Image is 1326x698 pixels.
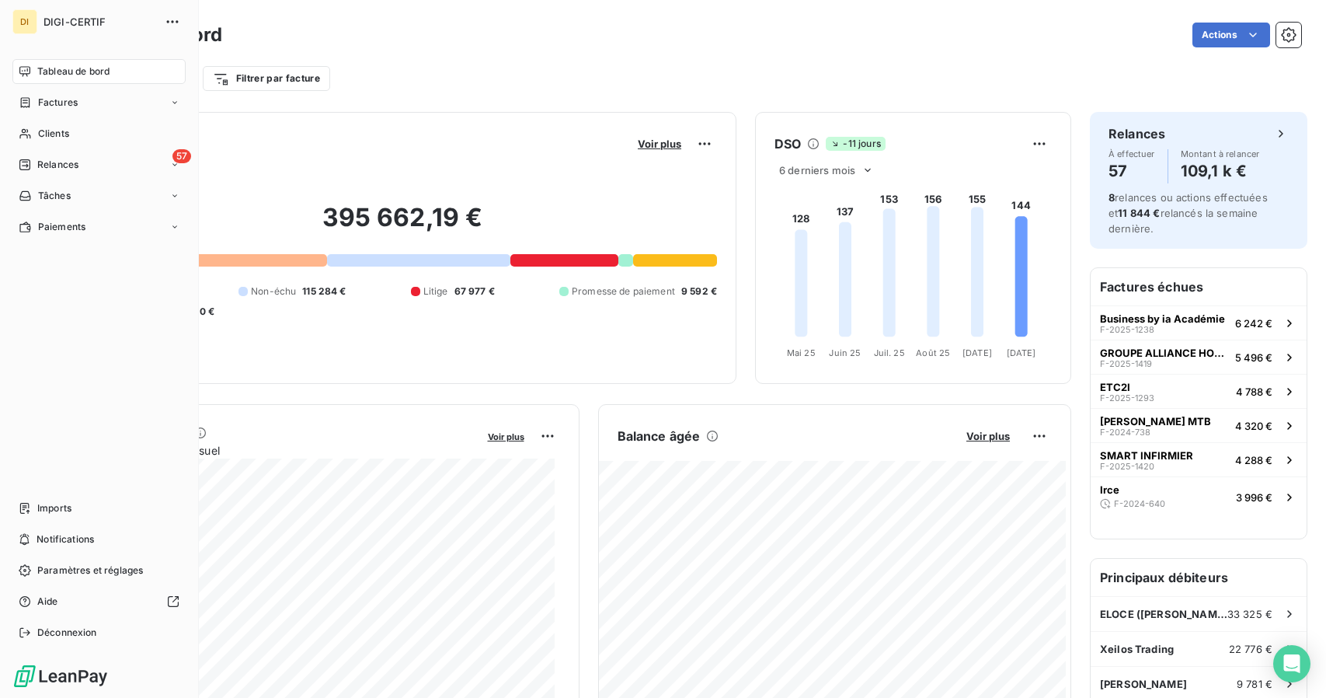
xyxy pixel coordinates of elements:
span: 11 844 € [1118,207,1160,219]
button: Voir plus [962,429,1015,443]
span: Tableau de bord [37,65,110,79]
span: Paramètres et réglages [37,564,143,578]
span: Xeilos Trading [1100,643,1174,655]
span: Clients [38,127,69,141]
button: Voir plus [633,137,686,151]
span: F-2024-640 [1114,499,1165,508]
span: F-2025-1420 [1100,462,1154,471]
span: F-2025-1419 [1100,359,1152,368]
tspan: Juil. 25 [874,347,905,358]
button: [PERSON_NAME] MTBF-2024-7384 320 € [1091,408,1307,442]
button: IrceF-2024-6403 996 € [1091,476,1307,517]
span: 4 788 € [1236,386,1272,398]
span: -11 jours [826,137,885,151]
span: 33 325 € [1227,608,1272,620]
span: Voir plus [966,430,1010,442]
span: 8 [1108,191,1115,204]
span: 67 977 € [454,284,495,298]
span: 4 288 € [1235,454,1272,466]
span: Paiements [38,220,85,234]
span: relances ou actions effectuées et relancés la semaine dernière. [1108,191,1268,235]
h6: Principaux débiteurs [1091,559,1307,596]
span: À effectuer [1108,149,1155,159]
span: Relances [37,158,78,172]
span: DIGI-CERTIF [44,16,155,28]
span: Montant à relancer [1181,149,1260,159]
tspan: [DATE] [962,347,992,358]
span: Litige [423,284,448,298]
span: 115 284 € [302,284,346,298]
h6: Balance âgée [618,427,701,445]
h4: 109,1 k € [1181,159,1260,183]
span: 9 592 € [681,284,717,298]
h6: Relances [1108,124,1165,143]
tspan: Août 25 [916,347,950,358]
span: F-2024-738 [1100,428,1150,437]
button: Filtrer par facture [203,66,330,91]
span: Voir plus [488,431,524,442]
span: 4 320 € [1235,420,1272,432]
tspan: Mai 25 [787,347,816,358]
tspan: Juin 25 [829,347,861,358]
span: Promesse de paiement [572,284,675,298]
span: Non-échu [251,284,296,298]
div: DI [12,9,37,34]
a: Aide [12,589,186,614]
span: Voir plus [638,138,681,150]
span: Déconnexion [37,626,97,640]
span: F-2025-1238 [1100,325,1154,334]
span: GROUPE ALLIANCE HOLDING [1100,347,1229,359]
span: ELOCE ([PERSON_NAME] Learning) [1100,608,1227,620]
span: Aide [37,595,58,609]
span: 22 776 € [1229,643,1272,655]
h6: DSO [774,134,801,153]
span: Business by ia Académie [1100,312,1225,325]
span: ETC2I [1100,381,1130,393]
h2: 395 662,19 € [88,202,717,249]
button: Business by ia AcadémieF-2025-12386 242 € [1091,305,1307,340]
button: GROUPE ALLIANCE HOLDINGF-2025-14195 496 € [1091,340,1307,374]
span: F-2025-1293 [1100,393,1154,403]
button: ETC2IF-2025-12934 788 € [1091,374,1307,408]
span: 5 496 € [1235,351,1272,364]
div: Open Intercom Messenger [1273,645,1310,682]
span: 9 781 € [1237,678,1272,690]
span: Tâches [38,189,71,203]
h4: 57 [1108,159,1155,183]
button: Voir plus [483,429,529,443]
span: 57 [172,149,191,163]
span: [PERSON_NAME] MTB [1100,415,1211,428]
button: SMART INFIRMIERF-2025-14204 288 € [1091,442,1307,476]
span: [PERSON_NAME] [1100,678,1187,690]
span: SMART INFIRMIER [1100,449,1193,462]
span: Chiffre d'affaires mensuel [88,442,477,459]
span: 3 996 € [1236,491,1272,504]
span: 6 242 € [1235,317,1272,330]
span: Imports [37,501,71,515]
span: Factures [38,96,78,110]
img: Logo LeanPay [12,664,109,689]
button: Actions [1192,23,1270,47]
tspan: [DATE] [1007,347,1036,358]
h6: Factures échues [1091,268,1307,305]
span: 6 derniers mois [779,164,855,176]
span: Notifications [37,532,94,546]
span: Irce [1100,483,1119,496]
